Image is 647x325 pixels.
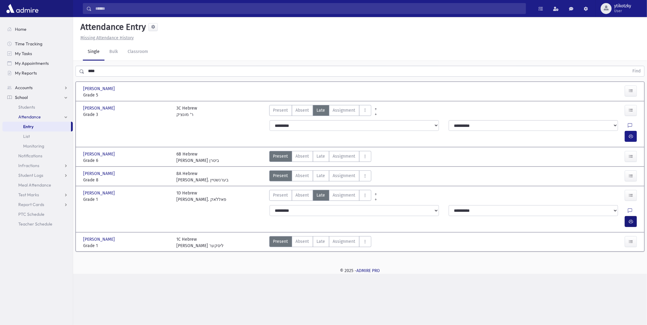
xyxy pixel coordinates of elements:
span: [PERSON_NAME] [83,105,116,111]
span: Teacher Schedule [18,221,52,227]
span: Absent [296,192,309,198]
a: Monitoring [2,141,73,151]
div: 3C Hebrew ר' מונציק [176,105,197,118]
span: School [15,95,28,100]
span: Assignment [333,238,355,245]
span: Absent [296,173,309,179]
span: Grade 6 [83,157,170,164]
span: Notifications [18,153,42,159]
div: AttTypes [269,105,371,118]
span: ytikotzky [614,4,631,9]
span: [PERSON_NAME] [83,151,116,157]
span: Grade 8 [83,177,170,183]
a: School [2,93,73,102]
span: Present [273,153,288,159]
span: Assignment [333,107,355,114]
span: Late [317,107,325,114]
span: Late [317,192,325,198]
span: Absent [296,107,309,114]
span: My Reports [15,70,37,76]
span: Test Marks [18,192,39,197]
span: Present [273,107,288,114]
span: [PERSON_NAME] [83,236,116,243]
a: Accounts [2,83,73,93]
span: Accounts [15,85,33,90]
span: PTC Schedule [18,211,44,217]
a: Classroom [123,44,153,61]
span: Monitoring [23,143,44,149]
u: Missing Attendance History [80,35,134,40]
a: Student Logs [2,170,73,180]
span: Present [273,238,288,245]
a: Attendance [2,112,73,122]
a: Test Marks [2,190,73,200]
span: List [23,134,30,139]
span: Absent [296,153,309,159]
span: [PERSON_NAME] [83,170,116,177]
a: Meal Attendance [2,180,73,190]
span: Late [317,153,325,159]
h5: Attendance Entry [78,22,146,32]
span: [PERSON_NAME] [83,190,116,196]
span: Assignment [333,153,355,159]
span: Report Cards [18,202,44,207]
span: Student Logs [18,173,43,178]
span: Infractions [18,163,39,168]
span: Grade 5 [83,92,170,98]
a: My Reports [2,68,73,78]
span: Late [317,238,325,245]
div: 8A Hebrew [PERSON_NAME]. בערנשטיין [176,170,228,183]
span: My Tasks [15,51,32,56]
div: AttTypes [269,170,371,183]
span: Assignment [333,173,355,179]
span: Home [15,26,27,32]
a: ADMIRE PRO [357,268,380,273]
img: AdmirePro [5,2,40,15]
div: AttTypes [269,236,371,249]
a: List [2,131,73,141]
a: Teacher Schedule [2,219,73,229]
span: Grade 3 [83,111,170,118]
div: AttTypes [269,190,371,203]
a: Time Tracking [2,39,73,49]
div: 1D Hebrew [PERSON_NAME]. פאללאק [176,190,226,203]
span: My Appointments [15,61,49,66]
div: AttTypes [269,151,371,164]
span: Attendance [18,114,41,120]
a: Report Cards [2,200,73,209]
a: Infractions [2,161,73,170]
a: Missing Attendance History [78,35,134,40]
div: 6B Hebrew [PERSON_NAME] ביטרן [176,151,219,164]
span: Assignment [333,192,355,198]
span: User [614,9,631,13]
div: 1C Hebrew [PERSON_NAME] ליסקער [176,236,224,249]
span: Present [273,173,288,179]
span: Entry [23,124,34,129]
a: Entry [2,122,71,131]
button: Find [629,66,644,76]
span: Present [273,192,288,198]
a: Students [2,102,73,112]
span: Students [18,104,35,110]
span: Grade 1 [83,196,170,203]
input: Search [92,3,526,14]
a: My Appointments [2,58,73,68]
div: © 2025 - [83,267,637,274]
span: Grade 1 [83,243,170,249]
span: Time Tracking [15,41,42,47]
a: Bulk [104,44,123,61]
span: Meal Attendance [18,182,51,188]
a: PTC Schedule [2,209,73,219]
span: [PERSON_NAME] [83,86,116,92]
a: My Tasks [2,49,73,58]
span: Absent [296,238,309,245]
a: Single [83,44,104,61]
span: Late [317,173,325,179]
a: Home [2,24,73,34]
a: Notifications [2,151,73,161]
